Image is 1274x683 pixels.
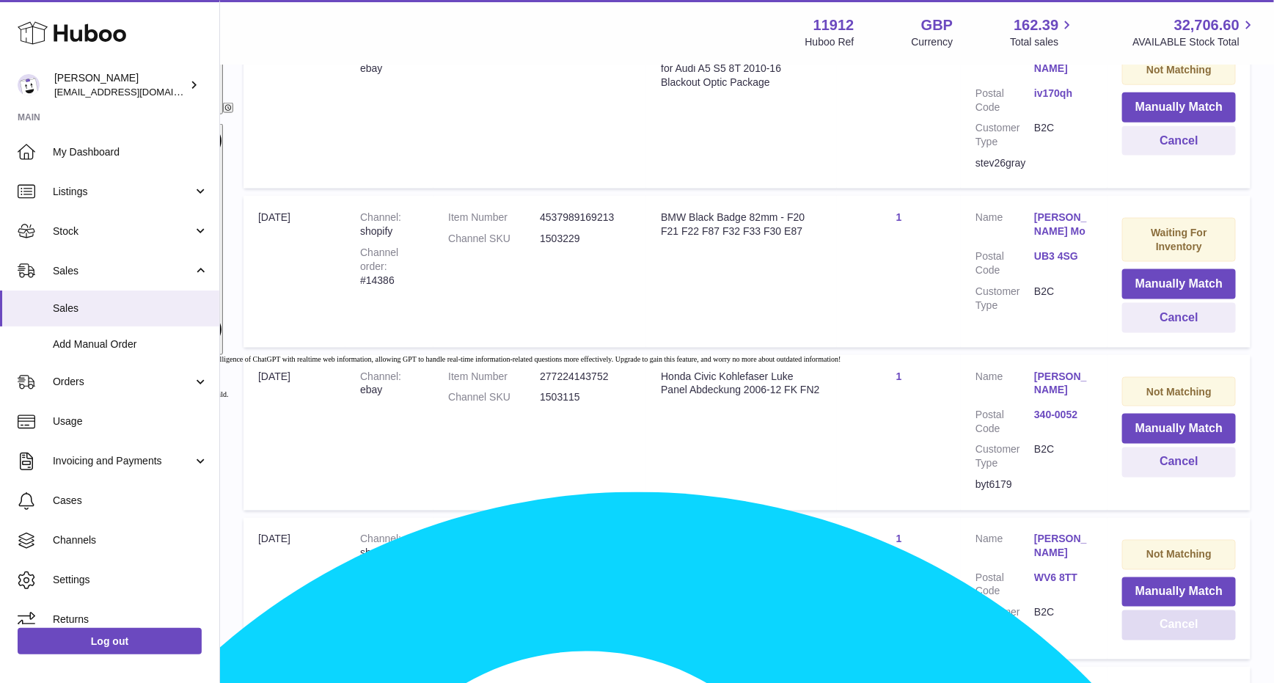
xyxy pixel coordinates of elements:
[360,533,401,545] strong: Channel
[53,613,208,627] span: Returns
[448,370,540,384] dt: Item Number
[661,48,822,90] div: Gloss Black Window Trim Covers for Audi A5 S5 8T 2010-16 Blackout Optic Package
[360,211,419,238] div: shopify
[1034,121,1093,149] dd: B2C
[1146,386,1212,398] strong: Not Matching
[661,370,822,398] div: Honda Civic Kohlefaser Luke Panel Abdeckung 2006-12 FK FN2
[661,211,822,238] div: BMW Black Badge 82mm - F20 F21 F22 F87 F32 F33 F30 E87
[1122,448,1236,478] button: Cancel
[975,285,1034,313] dt: Customer Type
[540,211,631,224] dd: 4537989169213
[1132,35,1256,49] span: AVAILABLE Stock Total
[1132,15,1256,49] a: 32,706.60 AVAILABLE Stock Total
[1034,249,1093,263] a: UB3 4SG
[1122,126,1236,156] button: Cancel
[54,86,216,98] span: [EMAIL_ADDRESS][DOMAIN_NAME]
[53,494,208,508] span: Cases
[975,370,1034,401] dt: Name
[18,628,202,654] a: Log out
[975,533,1034,564] dt: Name
[912,35,953,49] div: Currency
[540,232,631,246] dd: 1503229
[53,337,208,351] span: Add Manual Order
[1010,35,1075,49] span: Total sales
[975,249,1034,277] dt: Postal Code
[53,454,193,468] span: Invoicing and Payments
[813,15,854,35] strong: 11912
[975,408,1034,436] dt: Postal Code
[448,390,540,404] dt: Channel SKU
[1034,606,1093,634] dd: B2C
[1122,577,1236,607] button: Manually Match
[921,15,953,35] strong: GBP
[975,156,1093,170] div: stev26gray
[1122,92,1236,123] button: Manually Match
[896,370,902,382] a: 1
[975,606,1034,634] dt: Customer Type
[1122,303,1236,333] button: Cancel
[896,533,902,545] a: 1
[360,211,401,223] strong: Channel
[360,370,401,382] strong: Channel
[1122,269,1236,299] button: Manually Match
[1034,408,1093,422] a: 340-0052
[360,370,419,398] div: ebay
[448,211,540,224] dt: Item Number
[975,121,1034,149] dt: Customer Type
[1010,15,1075,49] a: 162.39 Total sales
[975,478,1093,492] div: byt6179
[53,264,193,278] span: Sales
[805,35,854,49] div: Huboo Ref
[360,533,419,560] div: shopify
[53,375,193,389] span: Orders
[975,87,1034,114] dt: Postal Code
[1034,211,1093,238] a: [PERSON_NAME] Mo
[1034,533,1093,560] a: [PERSON_NAME]
[244,355,345,511] td: [DATE]
[53,533,208,547] span: Channels
[975,571,1034,599] dt: Postal Code
[53,573,208,587] span: Settings
[54,71,186,99] div: [PERSON_NAME]
[1174,15,1240,35] span: 32,706.60
[53,145,208,159] span: My Dashboard
[53,224,193,238] span: Stock
[1122,610,1236,640] button: Cancel
[18,74,40,96] img: info@carbonmyride.com
[244,196,345,347] td: [DATE]
[1151,227,1207,252] strong: Waiting For Inventory
[448,232,540,246] dt: Channel SKU
[360,246,419,288] div: #14386
[1034,571,1093,585] a: WV6 8TT
[1034,285,1093,313] dd: B2C
[1146,549,1212,560] strong: Not Matching
[244,518,345,660] td: [DATE]
[244,33,345,189] td: [DATE]
[540,370,631,384] dd: 277224143752
[53,185,193,199] span: Listings
[896,211,902,223] a: 1
[1122,414,1236,444] button: Manually Match
[1034,87,1093,101] a: iv170qh
[1014,15,1058,35] span: 162.39
[1034,370,1093,398] a: [PERSON_NAME]
[975,443,1034,471] dt: Customer Type
[53,414,208,428] span: Usage
[975,211,1034,242] dt: Name
[540,390,631,404] dd: 1503115
[1034,443,1093,471] dd: B2C
[1146,64,1212,76] strong: Not Matching
[360,246,398,272] strong: Channel order
[53,302,208,315] span: Sales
